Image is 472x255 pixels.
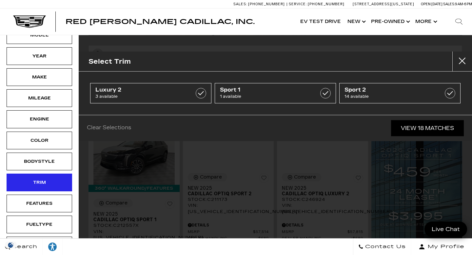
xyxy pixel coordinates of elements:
[7,89,72,107] div: MileageMileage
[215,83,336,103] a: Sport 11 available
[23,116,56,123] div: Engine
[7,174,72,191] div: TrimTrim
[95,93,189,100] span: 3 available
[368,9,412,35] a: Pre-Owned
[7,47,72,65] div: YearYear
[7,110,72,128] div: EngineEngine
[66,18,255,26] span: Red [PERSON_NAME] Cadillac, Inc.
[7,237,72,254] div: TransmissionTransmission
[364,242,406,251] span: Contact Us
[428,225,463,233] span: Live Chat
[248,2,285,6] span: [PHONE_NUMBER]
[23,200,56,207] div: Features
[43,242,62,252] div: Explore your accessibility options
[23,137,56,144] div: Color
[95,87,189,93] span: Luxury 2
[344,93,439,100] span: 14 available
[425,242,464,251] span: My Profile
[446,9,472,35] div: Search
[10,242,37,251] span: Search
[3,242,18,248] section: Click to Open Cookie Consent Modal
[23,53,56,60] div: Year
[23,158,56,165] div: Bodystyle
[13,15,46,28] img: Cadillac Dark Logo with Cadillac White Text
[23,179,56,186] div: Trim
[23,221,56,228] div: Fueltype
[7,195,72,212] div: FeaturesFeatures
[7,68,72,86] div: MakeMake
[421,2,442,6] span: Open [DATE]
[220,87,314,93] span: Sport 1
[443,2,455,6] span: Sales:
[286,2,346,6] a: Service: [PHONE_NUMBER]
[455,2,472,6] span: 9 AM-6 PM
[424,222,467,237] a: Live Chat
[339,83,461,103] a: Sport 214 available
[220,93,314,100] span: 1 available
[90,83,211,103] a: Luxury 23 available
[23,32,56,39] div: Model
[308,2,344,6] span: [PHONE_NUMBER]
[353,2,414,6] a: [STREET_ADDRESS][US_STATE]
[411,239,472,255] button: Open user profile menu
[7,153,72,170] div: BodystyleBodystyle
[391,120,464,136] a: View 18 Matches
[344,9,368,35] a: New
[7,26,72,44] div: ModelModel
[66,18,255,25] a: Red [PERSON_NAME] Cadillac, Inc.
[452,52,472,71] button: close
[412,9,439,35] button: More
[7,216,72,233] div: FueltypeFueltype
[88,56,131,67] h2: Select Trim
[233,2,286,6] a: Sales: [PHONE_NUMBER]
[344,87,439,93] span: Sport 2
[3,242,18,248] img: Opt-Out Icon
[23,74,56,81] div: Make
[87,124,131,132] a: Clear Selections
[233,2,247,6] span: Sales:
[289,2,307,6] span: Service:
[297,9,344,35] a: EV Test Drive
[353,239,411,255] a: Contact Us
[7,132,72,149] div: ColorColor
[23,95,56,102] div: Mileage
[43,239,63,255] a: Explore your accessibility options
